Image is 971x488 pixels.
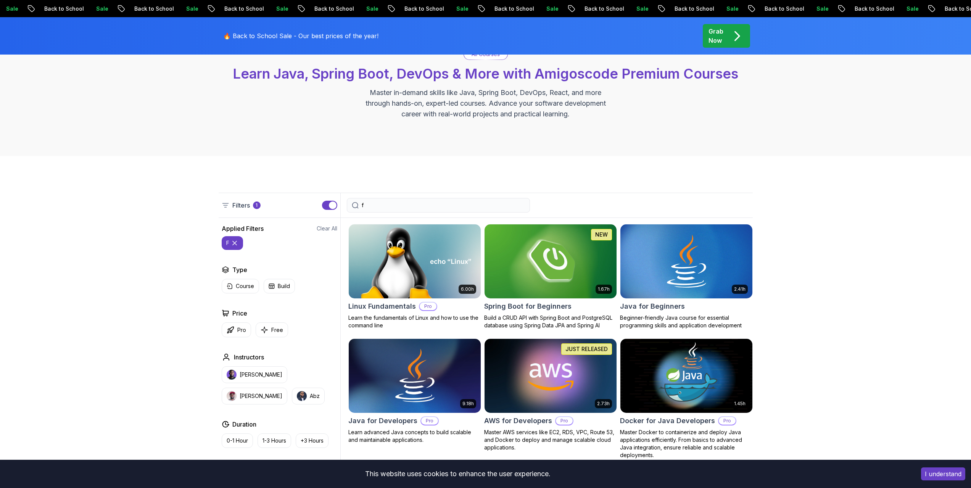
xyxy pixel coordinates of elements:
p: 0-1 Hour [227,437,248,445]
button: instructor img[PERSON_NAME] [222,366,287,383]
p: Pro [556,417,573,425]
p: 1-3 Hours [262,437,286,445]
p: Sale [626,5,651,13]
p: Pro [420,303,436,310]
p: Back to School [124,5,176,13]
button: Accept cookies [921,467,965,480]
button: instructor img[PERSON_NAME] [222,388,287,404]
input: Search Java, React, Spring boot ... [362,201,525,209]
a: Java for Developers card9.18hJava for DevelopersProLearn advanced Java concepts to build scalable... [348,338,481,444]
p: Grab Now [709,27,723,45]
span: Learn Java, Spring Boot, DevOps & More with Amigoscode Premium Courses [233,65,738,82]
a: Linux Fundamentals card6.00hLinux FundamentalsProLearn the fundamentals of Linux and how to use t... [348,224,481,329]
h2: Spring Boot for Beginners [484,301,572,312]
p: Sale [176,5,200,13]
img: Java for Beginners card [620,224,752,298]
p: Build a CRUD API with Spring Boot and PostgreSQL database using Spring Data JPA and Spring AI [484,314,617,329]
p: Pro [237,326,246,334]
p: Pro [421,417,438,425]
p: 2.73h [597,401,610,407]
h2: Duration [232,420,256,429]
h2: Instructors [234,353,264,362]
p: Sale [716,5,741,13]
p: Back to School [34,5,86,13]
button: +3 Hours [296,433,328,448]
a: Spring Boot for Beginners card1.67hNEWSpring Boot for BeginnersBuild a CRUD API with Spring Boot ... [484,224,617,329]
h2: Type [232,265,247,274]
p: 2.41h [734,286,746,292]
p: Back to School [214,5,266,13]
p: NEW [595,231,608,238]
a: Java for Beginners card2.41hJava for BeginnersBeginner-friendly Java course for essential program... [620,224,753,329]
p: Abz [310,392,320,400]
img: Spring Boot for Beginners card [485,224,617,298]
p: Back to School [394,5,446,13]
p: 1.45h [734,401,746,407]
h2: AWS for Developers [484,416,552,426]
button: f [222,236,243,250]
p: [PERSON_NAME] [240,371,282,378]
button: Course [222,279,259,293]
p: Beginner-friendly Java course for essential programming skills and application development [620,314,753,329]
img: instructor img [297,391,307,401]
p: Sale [446,5,470,13]
p: Master in-demand skills like Java, Spring Boot, DevOps, React, and more through hands-on, expert-... [357,87,614,119]
p: Back to School [574,5,626,13]
p: Back to School [484,5,536,13]
p: Master AWS services like EC2, RDS, VPC, Route 53, and Docker to deploy and manage scalable cloud ... [484,428,617,451]
img: AWS for Developers card [485,339,617,413]
p: Sale [536,5,560,13]
button: 0-1 Hour [222,433,253,448]
p: Back to School [754,5,806,13]
p: Course [236,282,254,290]
img: Docker for Java Developers card [620,339,752,413]
button: Free [256,322,288,337]
p: Learn the fundamentals of Linux and how to use the command line [348,314,481,329]
p: 1 [256,202,258,208]
p: Sale [86,5,110,13]
h2: Price [232,309,247,318]
p: Filters [232,201,250,210]
img: Linux Fundamentals card [349,224,481,298]
p: 1.67h [598,286,610,292]
button: Pro [222,322,251,337]
p: Back to School [844,5,896,13]
p: Sale [896,5,921,13]
h2: Java for Beginners [620,301,685,312]
p: Learn advanced Java concepts to build scalable and maintainable applications. [348,428,481,444]
p: Sale [266,5,290,13]
p: Master Docker to containerize and deploy Java applications efficiently. From basics to advanced J... [620,428,753,459]
p: Sale [356,5,380,13]
div: This website uses cookies to enhance the user experience. [6,465,910,482]
a: Docker for Java Developers card1.45hDocker for Java DevelopersProMaster Docker to containerize an... [620,338,753,459]
p: 🔥 Back to School Sale - Our best prices of the year! [223,31,378,40]
p: Pro [719,417,736,425]
p: 6.00h [461,286,474,292]
p: JUST RELEASED [565,345,608,353]
p: Free [271,326,283,334]
p: [PERSON_NAME] [240,392,282,400]
img: instructor img [227,370,237,380]
p: Back to School [304,5,356,13]
p: Build [278,282,290,290]
button: 1-3 Hours [258,433,291,448]
button: Build [264,279,295,293]
p: +3 Hours [301,437,324,445]
button: instructor imgAbz [292,388,325,404]
p: f [226,239,229,247]
h2: Docker for Java Developers [620,416,715,426]
img: Java for Developers card [349,339,481,413]
p: Sale [806,5,831,13]
p: 9.18h [462,401,474,407]
button: Clear All [317,225,337,232]
img: instructor img [227,391,237,401]
h2: Java for Developers [348,416,417,426]
h2: Applied Filters [222,224,264,233]
a: AWS for Developers card2.73hJUST RELEASEDAWS for DevelopersProMaster AWS services like EC2, RDS, ... [484,338,617,451]
h2: Linux Fundamentals [348,301,416,312]
p: Back to School [664,5,716,13]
